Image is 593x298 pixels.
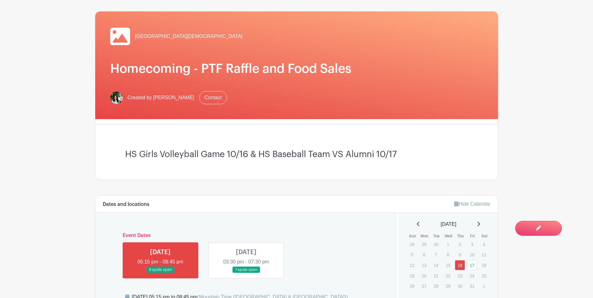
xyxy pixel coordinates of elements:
[443,271,453,281] p: 22
[455,240,465,249] p: 2
[479,271,489,281] p: 25
[125,149,468,160] h3: HS Girls Volleyball Game 10/16 & HS Baseball Team VS Alumni 10/17
[431,271,441,281] p: 21
[467,233,479,239] th: Fri
[467,250,477,259] p: 10
[443,260,453,270] p: 15
[110,91,123,104] img: ICS%20Faculty%20Staff%20Headshots%202024-2025-42.jpg
[419,271,429,281] p: 20
[443,240,453,249] p: 1
[407,233,419,239] th: Sun
[431,260,441,270] p: 14
[443,233,455,239] th: Wed
[419,240,429,249] p: 29
[479,260,489,270] p: 18
[128,94,194,101] span: Created by [PERSON_NAME]
[467,240,477,249] p: 3
[419,281,429,291] p: 27
[455,250,465,259] p: 9
[118,233,375,239] h6: Event Dates
[407,240,417,249] p: 28
[407,281,417,291] p: 26
[135,33,243,40] span: [GEOGRAPHIC_DATA][DEMOGRAPHIC_DATA]
[454,201,490,207] a: Hide Calendar
[110,61,483,76] h1: Homecoming - PTF Raffle and Food Sales
[199,91,227,104] a: Contact
[443,281,453,291] p: 29
[431,233,443,239] th: Tue
[431,250,441,259] p: 7
[455,271,465,281] p: 23
[407,250,417,259] p: 5
[419,250,429,259] p: 6
[478,233,491,239] th: Sat
[467,271,477,281] p: 24
[443,250,453,259] p: 8
[479,250,489,259] p: 11
[407,271,417,281] p: 19
[407,260,417,270] p: 12
[455,260,465,270] a: 16
[419,233,431,239] th: Mon
[479,281,489,291] p: 1
[479,240,489,249] p: 4
[455,281,465,291] p: 30
[454,233,467,239] th: Thu
[467,281,477,291] p: 31
[467,260,477,270] a: 17
[419,260,429,270] p: 13
[103,202,149,207] h6: Dates and locations
[431,240,441,249] p: 30
[441,221,456,228] span: [DATE]
[431,281,441,291] p: 28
